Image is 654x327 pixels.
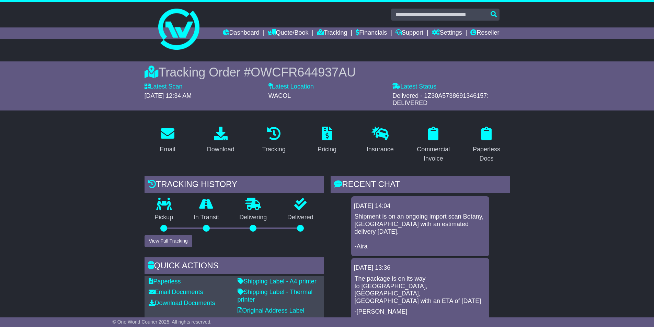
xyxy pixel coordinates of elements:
[355,308,486,316] p: -[PERSON_NAME]
[149,278,181,285] a: Paperless
[229,214,277,221] p: Delivering
[355,275,486,305] p: The package is on its way to [GEOGRAPHIC_DATA], [GEOGRAPHIC_DATA], [GEOGRAPHIC_DATA] with an ETA ...
[223,27,260,39] a: Dashboard
[355,213,486,250] p: Shipment is on an ongoing import scan Botany, [GEOGRAPHIC_DATA] with an estimated delivery [DATE]...
[318,145,336,154] div: Pricing
[313,124,341,156] a: Pricing
[262,145,285,154] div: Tracking
[238,289,313,303] a: Shipping Label - Thermal printer
[410,124,457,166] a: Commercial Invoice
[392,83,436,91] label: Latest Status
[468,145,505,163] div: Paperless Docs
[160,145,175,154] div: Email
[145,214,184,221] p: Pickup
[149,289,203,295] a: Email Documents
[277,214,324,221] p: Delivered
[149,300,215,306] a: Download Documents
[354,202,486,210] div: [DATE] 14:04
[257,124,290,156] a: Tracking
[145,257,324,276] div: Quick Actions
[251,65,356,79] span: OWCFR644937AU
[183,214,229,221] p: In Transit
[155,124,180,156] a: Email
[392,92,489,107] span: Delivered - 1Z30A5738691346157: DELIVERED
[354,264,486,272] div: [DATE] 13:36
[463,124,510,166] a: Paperless Docs
[238,307,305,314] a: Original Address Label
[432,27,462,39] a: Settings
[145,235,192,247] button: View Full Tracking
[203,124,239,156] a: Download
[367,145,394,154] div: Insurance
[113,319,212,325] span: © One World Courier 2025. All rights reserved.
[395,27,423,39] a: Support
[145,65,510,80] div: Tracking Order #
[331,176,510,195] div: RECENT CHAT
[268,27,308,39] a: Quote/Book
[145,176,324,195] div: Tracking history
[145,92,192,99] span: [DATE] 12:34 AM
[268,92,291,99] span: WACOL
[317,27,347,39] a: Tracking
[362,124,398,156] a: Insurance
[356,27,387,39] a: Financials
[415,145,452,163] div: Commercial Invoice
[268,83,314,91] label: Latest Location
[470,27,499,39] a: Reseller
[238,278,317,285] a: Shipping Label - A4 printer
[145,83,183,91] label: Latest Scan
[207,145,234,154] div: Download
